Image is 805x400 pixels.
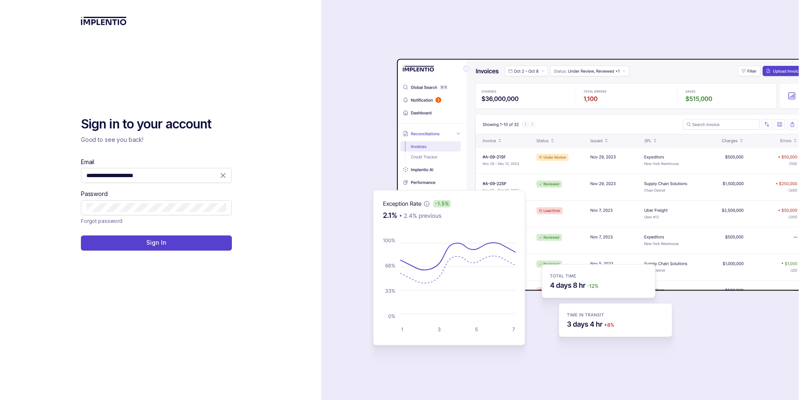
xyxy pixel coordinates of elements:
p: Good to see you back! [81,136,232,144]
h2: Sign in to your account [81,116,232,133]
p: Sign In [146,238,166,247]
p: Forgot password [81,217,122,225]
button: Sign In [81,235,232,251]
label: Email [81,158,94,166]
img: logo [81,17,127,25]
label: Password [81,190,108,198]
a: Link Forgot password [81,217,122,225]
